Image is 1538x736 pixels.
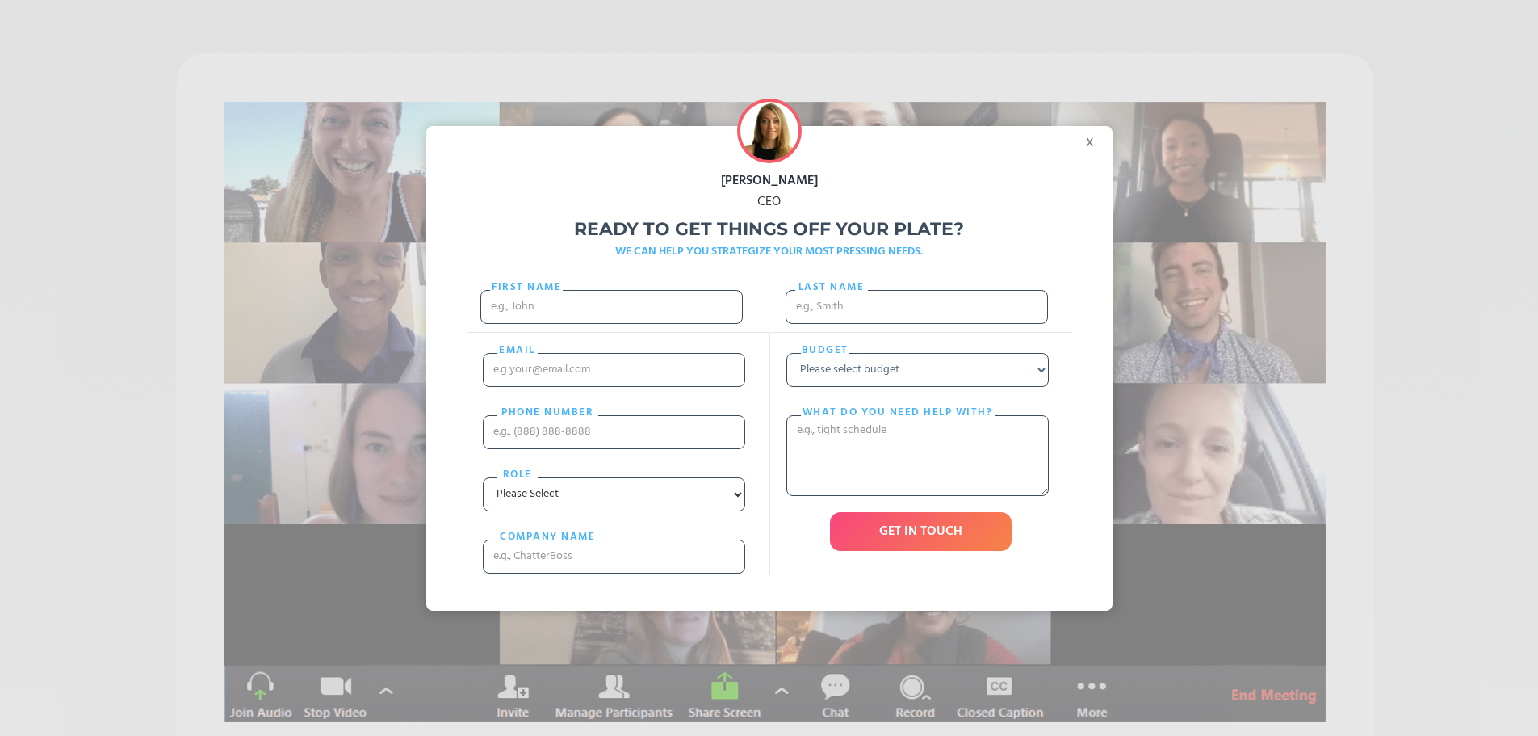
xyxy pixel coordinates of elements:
div: [PERSON_NAME] [426,170,1113,191]
label: email [497,343,538,359]
img: tab_keywords_by_traffic_grey.svg [161,94,174,107]
input: GET IN TOUCH [830,512,1012,551]
input: e.g., Smith [786,290,1048,324]
input: e.g., ChatterBoss [483,540,745,574]
div: v 4.0.25 [45,26,79,39]
div: CEO [426,191,1113,212]
img: logo_orange.svg [26,26,39,39]
form: Freebie Popup Form 2021 [467,270,1072,590]
img: website_grey.svg [26,42,39,55]
div: x [1076,126,1113,150]
input: e.g., John [480,290,743,324]
img: tab_domain_overview_orange.svg [44,94,57,107]
label: What do you need help with? [801,405,995,421]
input: e.g your@email.com [483,353,745,387]
div: Keywords by Traffic [178,95,272,106]
div: Domain: [DOMAIN_NAME] [42,42,178,55]
strong: Ready to get things off your plate? [574,218,964,240]
label: PHONE nUMBER [497,405,598,421]
label: Role [497,467,538,483]
strong: WE CAN HELP YOU STRATEGIZE YOUR MOST PRESSING NEEDS. [615,242,923,261]
label: Last name [795,280,868,296]
label: cOMPANY NAME [497,529,598,545]
div: Domain Overview [61,95,145,106]
label: Budget [801,343,849,359]
input: e.g., (888) 888-8888 [483,415,745,449]
label: First Name [490,280,563,296]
